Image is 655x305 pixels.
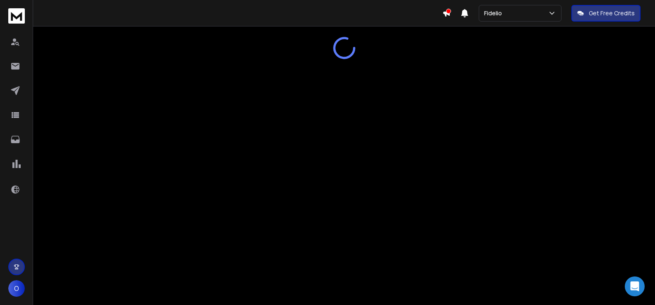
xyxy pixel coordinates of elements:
img: logo [8,8,25,24]
p: Get Free Credits [589,9,635,17]
div: Open Intercom Messenger [625,276,645,296]
button: Get Free Credits [571,5,641,22]
button: O [8,280,25,297]
p: Fidelio [484,9,505,17]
